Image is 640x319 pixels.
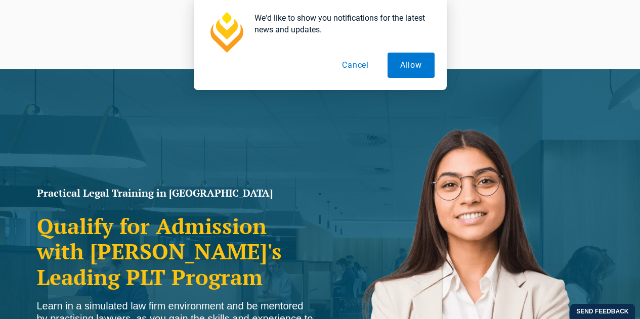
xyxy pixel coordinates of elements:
div: We'd like to show you notifications for the latest news and updates. [246,12,435,35]
h1: Practical Legal Training in [GEOGRAPHIC_DATA] [37,188,315,198]
img: notification icon [206,12,246,53]
button: Cancel [329,53,381,78]
h2: Qualify for Admission with [PERSON_NAME]'s Leading PLT Program [37,213,315,290]
button: Allow [388,53,435,78]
